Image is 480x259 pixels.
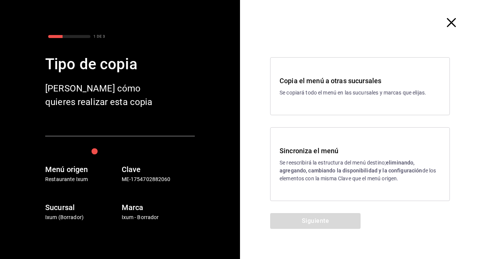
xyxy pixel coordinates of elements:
[93,34,105,39] div: 1 DE 3
[122,163,195,175] h6: Clave
[280,89,440,97] p: Se copiará todo el menú en las sucursales y marcas que elijas.
[280,146,440,156] h3: Sincroniza el menú
[45,53,195,76] div: Tipo de copia
[280,159,440,183] p: Se reescribirá la estructura del menú destino; de los elementos con la misma Clave que el menú or...
[280,76,440,86] h3: Copia el menú a otras sucursales
[122,175,195,183] p: ME-1754702882060
[45,213,119,221] p: Ixum (Borrador)
[122,213,195,221] p: Ixum - Borrador
[45,82,166,109] div: [PERSON_NAME] cómo quieres realizar esta copia
[122,201,195,213] h6: Marca
[45,175,119,183] p: Restaurante Ixum
[45,163,119,175] h6: Menú origen
[45,201,119,213] h6: Sucursal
